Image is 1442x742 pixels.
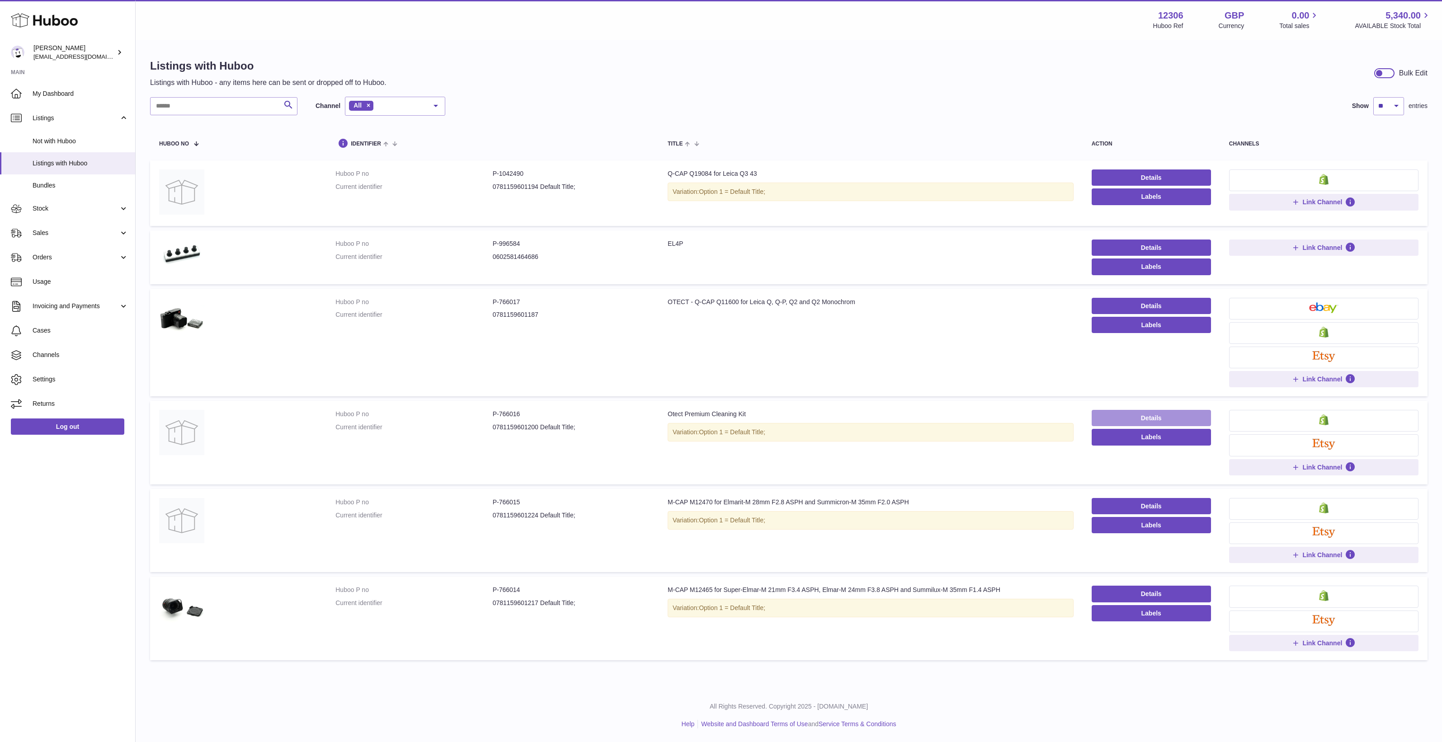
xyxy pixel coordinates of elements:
span: Bundles [33,181,128,190]
dd: P-766015 [493,498,650,507]
span: 5,340.00 [1385,9,1421,22]
span: Option 1 = Default Title; [699,428,765,436]
img: M-CAP M12470 for Elmarit-M 28mm F2.8 ASPH and Summicron-M 35mm F2.0 ASPH [159,498,204,543]
div: EL4P [668,240,1074,248]
div: Huboo Ref [1153,22,1183,30]
dt: Huboo P no [335,498,492,507]
span: Link Channel [1302,244,1342,252]
img: etsy-logo.png [1301,527,1347,538]
label: Show [1352,102,1369,110]
span: My Dashboard [33,89,128,98]
dd: P-996584 [493,240,650,248]
span: Listings with Huboo [33,159,128,168]
span: AVAILABLE Stock Total [1355,22,1431,30]
span: Settings [33,375,128,384]
span: Usage [33,277,128,286]
button: Labels [1092,258,1211,275]
div: channels [1229,141,1418,147]
span: Returns [33,399,128,408]
img: shopify-small.png [1319,174,1329,185]
span: [EMAIL_ADDRESS][DOMAIN_NAME] [33,53,133,60]
dd: P-766014 [493,586,650,594]
span: All [353,102,362,109]
span: Huboo no [159,141,189,147]
div: Variation: [668,423,1074,441]
dd: 0781159601200 Default Title; [493,423,650,432]
h1: Listings with Huboo [150,59,386,73]
img: Otect Premium Cleaning Kit [159,410,204,455]
label: Channel [316,102,340,110]
a: Help [682,720,695,728]
span: Orders [33,253,119,262]
img: OTECT - Q-CAP Q11600 for Leica Q, Q-P, Q2 and Q2 Monochrom [159,298,204,343]
div: Variation: [668,511,1074,530]
dd: 0781159601217 Default Title; [493,599,650,607]
span: Link Channel [1302,639,1342,647]
div: Currency [1219,22,1244,30]
a: Details [1092,410,1211,426]
button: Labels [1092,429,1211,445]
button: Link Channel [1229,635,1418,651]
p: Listings with Huboo - any items here can be sent or dropped off to Huboo. [150,78,386,88]
dd: 0781159601224 Default Title; [493,511,650,520]
button: Link Channel [1229,240,1418,256]
img: etsy-logo.png [1301,615,1347,626]
img: shopify-small.png [1319,327,1329,338]
span: Option 1 = Default Title; [699,517,765,524]
div: action [1092,141,1211,147]
span: Channels [33,351,128,359]
span: Listings [33,114,119,122]
dt: Current identifier [335,423,492,432]
div: Otect Premium Cleaning Kit [668,410,1074,418]
img: ebay-small.png [1309,302,1339,313]
button: Link Channel [1229,194,1418,210]
img: etsy-logo.png [1301,439,1347,450]
a: Details [1092,169,1211,186]
a: Service Terms & Conditions [819,720,896,728]
button: Labels [1092,605,1211,621]
span: 0.00 [1292,9,1310,22]
dt: Huboo P no [335,586,492,594]
img: M-CAP M12465 for Super-Elmar-M 21mm F3.4 ASPH, Elmar-M 24mm F3.8 ASPH and Summilux-M 35mm F1.4 ASPH [159,586,204,631]
button: Link Channel [1229,371,1418,387]
dt: Current identifier [335,511,492,520]
span: Option 1 = Default Title; [699,188,765,195]
dt: Huboo P no [335,410,492,418]
img: Q-CAP Q19084 for Leica Q3 43 [159,169,204,215]
span: Link Channel [1302,463,1342,471]
span: Invoicing and Payments [33,302,119,310]
dt: Current identifier [335,183,492,191]
dt: Current identifier [335,310,492,319]
dt: Current identifier [335,253,492,261]
a: 0.00 Total sales [1279,9,1319,30]
span: Total sales [1279,22,1319,30]
dd: 0781159601187 [493,310,650,319]
a: Details [1092,498,1211,514]
span: title [668,141,683,147]
div: Bulk Edit [1399,68,1428,78]
img: EL4P [159,240,204,270]
dd: P-1042490 [493,169,650,178]
button: Link Channel [1229,459,1418,475]
button: Link Channel [1229,547,1418,563]
div: [PERSON_NAME] [33,44,115,61]
span: Sales [33,229,119,237]
span: Link Channel [1302,551,1342,559]
div: Variation: [668,599,1074,617]
span: Cases [33,326,128,335]
div: Variation: [668,183,1074,201]
img: internalAdmin-12306@internal.huboo.com [11,46,24,59]
span: Not with Huboo [33,137,128,146]
img: etsy-logo.png [1301,351,1347,362]
dt: Huboo P no [335,298,492,306]
div: M-CAP M12465 for Super-Elmar-M 21mm F3.4 ASPH, Elmar-M 24mm F3.8 ASPH and Summilux-M 35mm F1.4 ASPH [668,586,1074,594]
a: Details [1092,586,1211,602]
span: Link Channel [1302,375,1342,383]
dt: Current identifier [335,599,492,607]
dd: 0602581464686 [493,253,650,261]
div: Q-CAP Q19084 for Leica Q3 43 [668,169,1074,178]
button: Labels [1092,517,1211,533]
span: Option 1 = Default Title; [699,604,765,611]
strong: 12306 [1158,9,1183,22]
a: Log out [11,418,124,435]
